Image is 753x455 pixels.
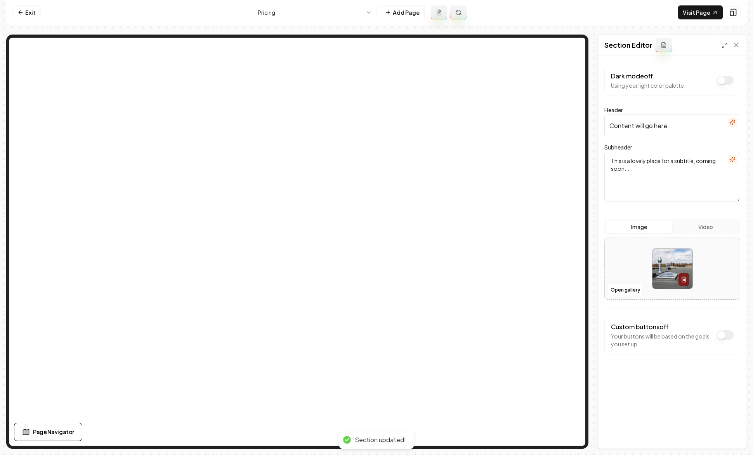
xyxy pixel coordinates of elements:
[611,82,685,89] p: Using your light color palette.
[604,106,623,113] label: Header
[450,5,467,19] button: Regenerate page
[606,221,672,233] button: Image
[652,249,692,289] img: image
[431,5,447,19] button: Add admin page prompt
[611,332,713,348] p: Your buttons will be based on the goals you set up.
[611,323,669,331] label: Custom buttons off
[678,5,723,19] a: Visit Page
[608,284,643,296] button: Open gallery
[604,40,652,50] h2: Section Editor
[355,436,406,444] div: Section updated!
[33,428,74,436] span: Page Navigator
[672,221,739,233] button: Video
[604,144,632,151] label: Subheader
[656,38,672,52] button: Add admin section prompt
[604,115,740,136] input: Header
[14,423,82,441] button: Page Navigator
[12,5,41,19] a: Exit
[380,5,425,19] button: Add Page
[611,72,653,80] label: Dark mode off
